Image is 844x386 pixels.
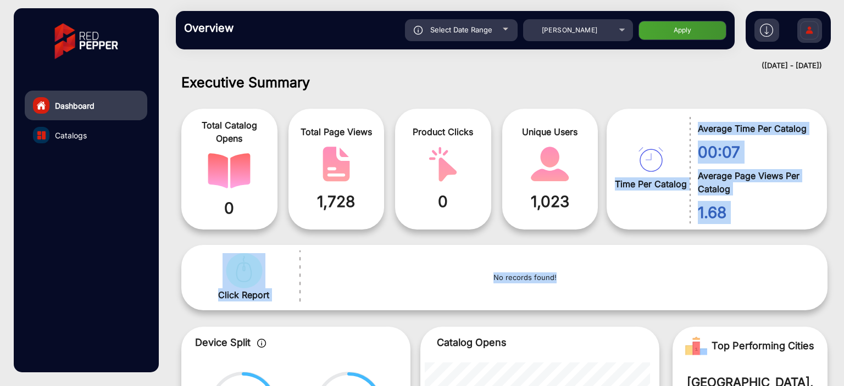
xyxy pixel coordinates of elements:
span: Average Time Per Catalog [698,122,810,135]
img: h2download.svg [760,24,773,37]
img: icon [257,339,266,348]
span: Total Catalog Opens [190,119,269,145]
span: Product Clicks [403,125,483,138]
img: home [36,100,46,110]
img: catalog [421,147,464,182]
span: 1.68 [698,201,810,224]
a: Catalogs [25,120,147,150]
span: Click Report [218,288,269,301]
img: vmg-logo [47,14,126,69]
a: Dashboard [25,91,147,120]
span: Average Page Views Per Catalog [698,169,810,195]
span: Dashboard [55,100,95,111]
img: catalog [638,147,663,172]
span: 1,023 [510,190,590,213]
img: icon [414,26,423,35]
span: Catalogs [55,130,87,141]
span: Select Date Range [430,25,492,34]
img: catalog [529,147,571,182]
img: Rank image [685,335,707,357]
h1: Executive Summary [181,74,828,91]
span: 1,728 [297,190,376,213]
h3: Overview [184,21,338,35]
img: catalog [223,253,265,288]
p: Catalog Opens [437,335,643,350]
span: Total Page Views [297,125,376,138]
button: Apply [638,21,726,40]
img: catalog [37,131,46,139]
span: 0 [190,197,269,220]
p: No records found! [320,272,730,283]
span: [PERSON_NAME] [542,26,598,34]
span: Top Performing Cities [712,335,814,357]
span: Unique Users [510,125,590,138]
div: ([DATE] - [DATE]) [165,60,822,71]
img: catalog [208,153,251,188]
img: catalog [315,147,358,182]
span: Device Split [195,337,251,348]
span: 00:07 [698,141,810,164]
img: Sign%20Up.svg [798,13,821,51]
span: 0 [403,190,483,213]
